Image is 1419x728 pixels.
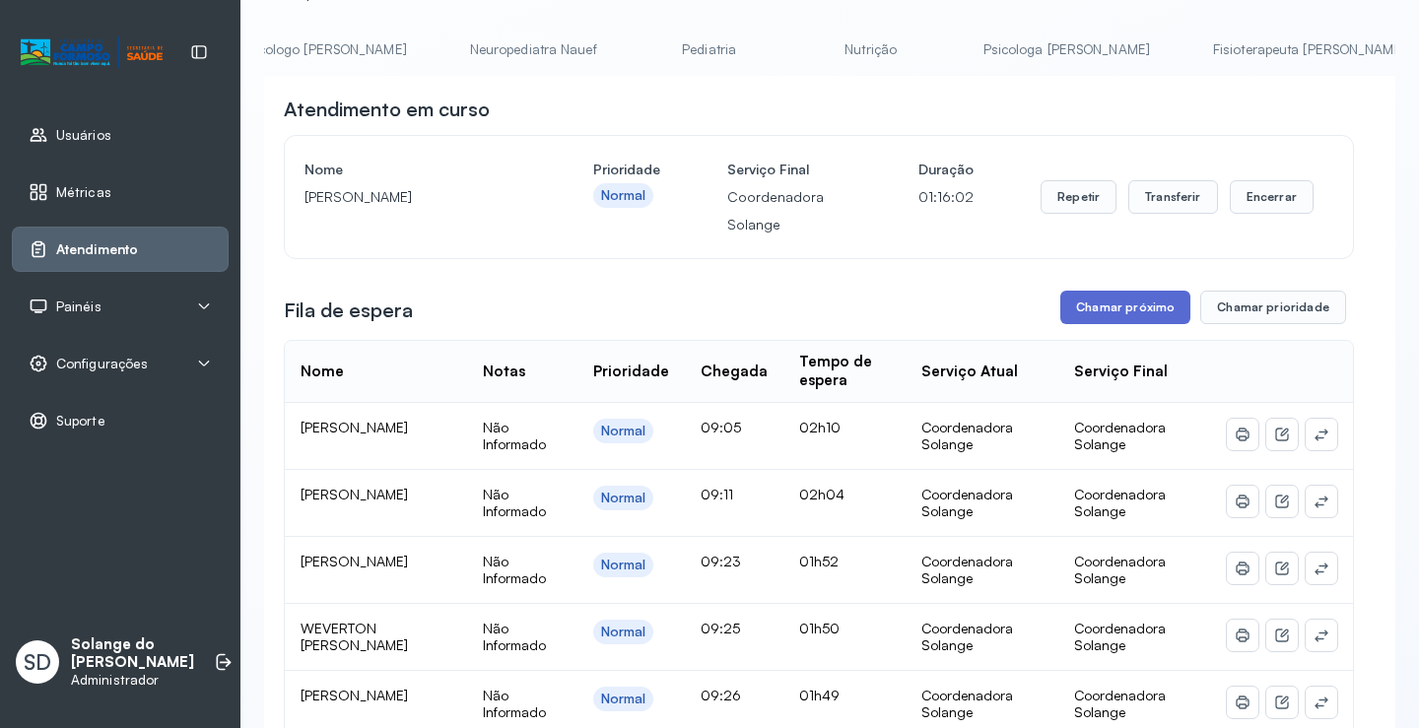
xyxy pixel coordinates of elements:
div: Serviço Atual [921,363,1018,381]
a: Pediatria [641,33,778,66]
a: Nutrição [802,33,940,66]
div: Chegada [701,363,768,381]
p: Solange do [PERSON_NAME] [71,635,194,673]
p: Coordenadora Solange [727,183,851,238]
div: Normal [601,691,646,707]
h3: Fila de espera [284,297,413,324]
div: Coordenadora Solange [921,486,1043,520]
h3: Atendimento em curso [284,96,490,123]
a: Usuários [29,125,212,145]
span: 01h49 [799,687,840,703]
span: [PERSON_NAME] [301,419,408,435]
span: Coordenadora Solange [1074,553,1166,587]
span: 02h04 [799,486,845,502]
p: [PERSON_NAME] [304,183,526,211]
span: 01h52 [799,553,839,569]
img: Logotipo do estabelecimento [21,36,163,69]
p: Administrador [71,672,194,689]
span: 09:05 [701,419,741,435]
span: 09:23 [701,553,741,569]
h4: Serviço Final [727,156,851,183]
h4: Prioridade [593,156,660,183]
button: Chamar prioridade [1200,291,1346,324]
span: Configurações [56,356,148,372]
span: Não Informado [483,419,546,453]
span: Suporte [56,413,105,430]
span: Não Informado [483,620,546,654]
a: Psicologa [PERSON_NAME] [964,33,1170,66]
span: Usuários [56,127,111,144]
button: Chamar próximo [1060,291,1190,324]
p: 01:16:02 [918,183,974,211]
span: Coordenadora Solange [1074,620,1166,654]
span: Não Informado [483,486,546,520]
div: Normal [601,187,646,204]
div: Prioridade [593,363,669,381]
span: Painéis [56,298,101,315]
div: Coordenadora Solange [921,419,1043,453]
div: Coordenadora Solange [921,553,1043,587]
span: Não Informado [483,553,546,587]
span: Coordenadora Solange [1074,687,1166,721]
div: Normal [601,490,646,506]
span: Não Informado [483,687,546,721]
span: 02h10 [799,419,841,435]
div: Notas [483,363,525,381]
div: Normal [601,557,646,573]
button: Encerrar [1230,180,1314,214]
span: [PERSON_NAME] [301,553,408,569]
span: 09:11 [701,486,733,502]
div: Serviço Final [1074,363,1168,381]
span: Coordenadora Solange [1074,486,1166,520]
a: Psicologo [PERSON_NAME] [220,33,426,66]
button: Transferir [1128,180,1218,214]
span: 09:25 [701,620,740,636]
a: Métricas [29,182,212,202]
span: [PERSON_NAME] [301,687,408,703]
span: 01h50 [799,620,840,636]
a: Neuropediatra Nauef [450,33,617,66]
span: [PERSON_NAME] [301,486,408,502]
div: Nome [301,363,344,381]
div: Tempo de espera [799,353,890,390]
div: Normal [601,423,646,439]
h4: Duração [918,156,974,183]
span: Métricas [56,184,111,201]
span: WEVERTON [PERSON_NAME] [301,620,408,654]
span: Coordenadora Solange [1074,419,1166,453]
div: Normal [601,624,646,640]
a: Atendimento [29,239,212,259]
span: Atendimento [56,241,138,258]
div: Coordenadora Solange [921,620,1043,654]
h4: Nome [304,156,526,183]
div: Coordenadora Solange [921,687,1043,721]
button: Repetir [1041,180,1116,214]
span: 09:26 [701,687,741,703]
